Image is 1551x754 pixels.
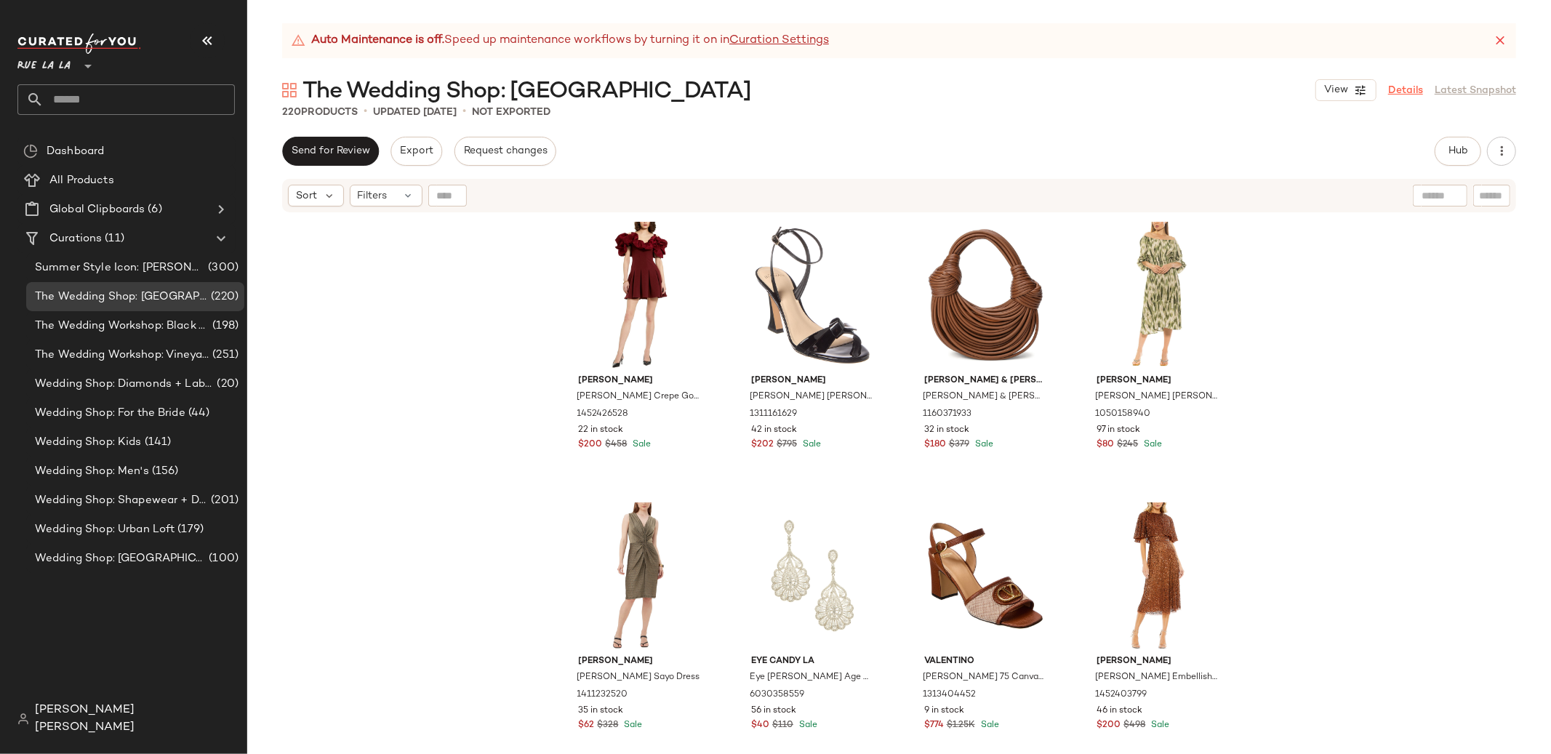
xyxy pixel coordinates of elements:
[740,222,886,369] img: 1311161629_RLLDTH.jpg
[1097,655,1219,668] span: [PERSON_NAME]
[630,440,652,449] span: Sale
[282,83,297,97] img: svg%3e
[1148,721,1169,730] span: Sale
[23,144,38,159] img: svg%3e
[1085,222,1231,369] img: 1050158940_RLLDTH.jpg
[47,143,104,160] span: Dashboard
[1323,84,1348,96] span: View
[751,705,796,718] span: 56 in stock
[214,376,239,393] span: (20)
[567,222,713,369] img: 1452426528_RLLDTH.jpg
[579,705,624,718] span: 35 in stock
[750,671,873,684] span: Eye [PERSON_NAME] Age CZ Crystal Drop Earring
[579,719,595,732] span: $62
[390,137,442,166] button: Export
[577,390,700,404] span: [PERSON_NAME] Crepe Godet Hem Mini Dress
[1097,719,1121,732] span: $200
[35,521,175,538] span: Wedding Shop: Urban Loft
[209,347,239,364] span: (251)
[462,103,466,121] span: •
[796,721,817,730] span: Sale
[185,405,210,422] span: (44)
[923,408,971,421] span: 1160371933
[17,49,71,76] span: Rue La La
[399,145,433,157] span: Export
[751,438,774,452] span: $202
[750,408,797,421] span: 1311161629
[35,347,209,364] span: The Wedding Workshop: Vineyard
[205,260,239,276] span: (300)
[149,463,179,480] span: (156)
[454,137,556,166] button: Request changes
[750,689,804,702] span: 6030358559
[924,438,946,452] span: $180
[302,77,751,106] span: The Wedding Shop: [GEOGRAPHIC_DATA]
[291,145,370,157] span: Send for Review
[35,289,208,305] span: The Wedding Shop: [GEOGRAPHIC_DATA]
[35,492,208,509] span: Wedding Shop: Shapewear + Day of Prep
[972,440,993,449] span: Sale
[923,689,976,702] span: 1313404452
[35,405,185,422] span: Wedding Shop: For the Bride
[924,424,969,437] span: 32 in stock
[102,230,124,247] span: (11)
[35,318,209,334] span: The Wedding Workshop: Black Tie Ballroom
[206,550,239,567] span: (100)
[1097,374,1219,388] span: [PERSON_NAME]
[1123,719,1145,732] span: $498
[579,655,702,668] span: [PERSON_NAME]
[729,32,829,49] a: Curation Settings
[296,188,317,204] span: Sort
[17,33,141,54] img: cfy_white_logo.C9jOOHJF.svg
[463,145,548,157] span: Request changes
[208,492,239,509] span: (201)
[1095,390,1218,404] span: [PERSON_NAME] [PERSON_NAME]
[913,502,1059,649] img: 1313404452_RLLDTH.jpg
[567,502,713,649] img: 1411232520_RLLDTH.jpg
[740,502,886,649] img: 6030358559_RLLDTH.jpg
[606,438,628,452] span: $458
[1097,424,1140,437] span: 97 in stock
[35,260,205,276] span: Summer Style Icon: [PERSON_NAME]
[282,105,358,120] div: Products
[1141,440,1162,449] span: Sale
[579,438,603,452] span: $200
[1388,83,1423,98] a: Details
[924,655,1047,668] span: Valentino
[1097,705,1142,718] span: 46 in stock
[1095,689,1147,702] span: 1452403799
[49,172,114,189] span: All Products
[622,721,643,730] span: Sale
[472,105,550,120] p: Not Exported
[579,374,702,388] span: [PERSON_NAME]
[142,434,172,451] span: (141)
[49,201,145,218] span: Global Clipboards
[750,390,873,404] span: [PERSON_NAME] [PERSON_NAME] 85 Patent Sandal
[1435,137,1481,166] button: Hub
[923,390,1046,404] span: [PERSON_NAME] & [PERSON_NAME] Leather Hobo Bag
[751,424,797,437] span: 42 in stock
[17,713,29,725] img: svg%3e
[282,137,379,166] button: Send for Review
[579,424,624,437] span: 22 in stock
[175,521,204,538] span: (179)
[364,103,367,121] span: •
[358,188,388,204] span: Filters
[35,376,214,393] span: Wedding Shop: Diamonds + Lab Diamonds
[577,689,628,702] span: 1411232520
[208,289,239,305] span: (220)
[923,671,1046,684] span: [PERSON_NAME] 75 Canvas & Leather Sandal
[1448,145,1468,157] span: Hub
[1097,438,1114,452] span: $80
[1315,79,1376,101] button: View
[751,374,874,388] span: [PERSON_NAME]
[598,719,619,732] span: $328
[800,440,821,449] span: Sale
[949,438,969,452] span: $379
[924,374,1047,388] span: [PERSON_NAME] & [PERSON_NAME]
[35,463,149,480] span: Wedding Shop: Men's
[924,719,944,732] span: $774
[777,438,797,452] span: $795
[49,230,102,247] span: Curations
[35,550,206,567] span: Wedding Shop: [GEOGRAPHIC_DATA]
